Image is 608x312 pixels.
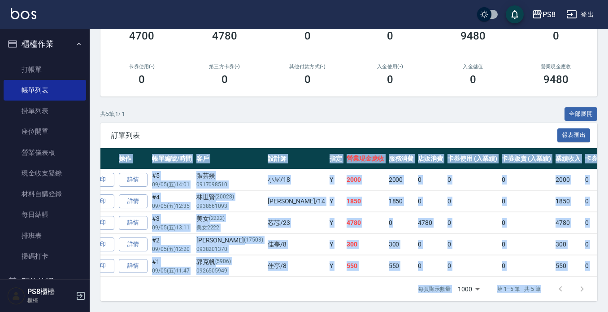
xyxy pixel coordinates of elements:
td: 4780 [416,212,445,233]
td: #5 [150,169,194,190]
h2: 營業現金應收 [525,64,586,70]
a: 每日結帳 [4,204,86,225]
p: (2222) [209,214,225,224]
div: PS8 [543,9,556,20]
button: save [506,5,524,23]
h3: 0 [304,30,311,42]
td: 0 [499,255,554,277]
td: Y [327,255,344,277]
p: 09/05 (五) 12:20 [152,245,192,253]
td: 1850 [553,191,583,212]
div: 林世賢 [196,193,263,202]
td: 0 [499,191,554,212]
p: 09/05 (五) 12:35 [152,202,192,210]
h3: 0 [387,30,393,42]
a: 詳情 [119,194,148,208]
td: 1850 [387,191,416,212]
a: 現金收支登錄 [4,163,86,184]
a: 座位開單 [4,121,86,142]
td: 1850 [344,191,387,212]
td: #3 [150,212,194,233]
h2: 入金儲值 [443,64,504,70]
a: 掃碼打卡 [4,246,86,267]
td: 0 [387,212,416,233]
h3: 0 [470,73,476,86]
a: 打帳單 [4,59,86,80]
p: 每頁顯示數量 [418,285,451,293]
td: 4780 [553,212,583,233]
th: 帳單編號/時間 [150,148,194,169]
a: 報表匯出 [557,131,591,139]
h3: 0 [304,73,311,86]
td: Y [327,169,344,190]
td: 0 [416,191,445,212]
td: 550 [553,255,583,277]
p: 共 5 筆, 1 / 1 [100,110,125,118]
button: 報表匯出 [557,128,591,142]
td: 0 [499,212,554,233]
th: 卡券使用 (入業績) [445,148,499,169]
h3: 4780 [212,30,237,42]
td: 0 [445,234,499,255]
a: 材料自購登錄 [4,184,86,204]
h3: 4700 [129,30,154,42]
td: Y [327,234,344,255]
a: 詳情 [119,173,148,187]
p: 0938661093 [196,202,263,210]
th: 設計師 [265,148,327,169]
td: 0 [445,212,499,233]
th: 服務消費 [387,148,416,169]
td: 0 [499,234,554,255]
p: (5906) [215,257,231,267]
p: (17503) [244,236,263,245]
button: PS8 [528,5,559,24]
h2: 卡券使用(-) [111,64,173,70]
th: 營業現金應收 [344,148,387,169]
div: 1000 [454,277,483,301]
th: 業績收入 [553,148,583,169]
td: #1 [150,255,194,277]
p: 09/05 (五) 11:47 [152,267,192,275]
p: 0926505949 [196,267,263,275]
a: 排班表 [4,225,86,246]
h3: 0 [387,73,393,86]
td: [PERSON_NAME] /14 [265,191,327,212]
button: 全部展開 [565,107,598,121]
p: 美女2222 [196,224,263,232]
a: 帳單列表 [4,80,86,101]
h3: 9480 [543,73,569,86]
h3: 9480 [460,30,486,42]
a: 詳情 [119,216,148,230]
div: 郭克帆 [196,257,263,267]
td: 佳亭 /8 [265,234,327,255]
h2: 其他付款方式(-) [277,64,338,70]
td: 550 [387,255,416,277]
td: 550 [344,255,387,277]
h2: 入金使用(-) [360,64,421,70]
p: 0938201370 [196,245,263,253]
td: 300 [553,234,583,255]
span: 訂單列表 [111,131,557,140]
p: 0917098510 [196,180,263,189]
img: Person [7,287,25,305]
a: 詳情 [119,259,148,273]
td: 小屋 /18 [265,169,327,190]
a: 營業儀表板 [4,142,86,163]
div: 張芸嫚 [196,171,263,180]
p: 櫃檯 [27,296,73,304]
td: 2000 [344,169,387,190]
h2: 第三方卡券(-) [194,64,256,70]
td: 0 [445,169,499,190]
h3: 0 [221,73,228,86]
td: 0 [416,169,445,190]
td: 2000 [387,169,416,190]
th: 指定 [327,148,344,169]
div: 美女 [196,214,263,224]
td: 芯芯 /23 [265,212,327,233]
td: #2 [150,234,194,255]
a: 詳情 [119,237,148,251]
p: 09/05 (五) 14:01 [152,180,192,189]
td: #4 [150,191,194,212]
th: 客戶 [194,148,265,169]
h3: 0 [139,73,145,86]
